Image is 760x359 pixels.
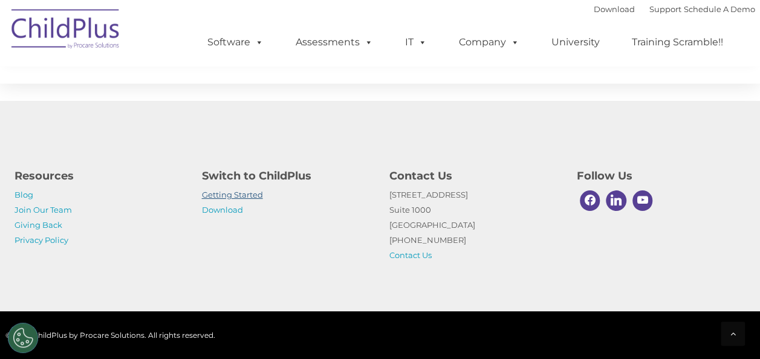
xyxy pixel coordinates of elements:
button: Cookies Settings [8,323,38,353]
a: Support [649,4,681,14]
span: Last name [366,70,403,79]
a: Join Our Team [15,205,72,215]
h4: Switch to ChildPlus [202,167,371,184]
a: Software [195,30,276,54]
a: Contact Us [389,250,432,260]
a: Privacy Policy [15,235,68,245]
a: Youtube [629,187,656,214]
a: University [539,30,612,54]
iframe: Chat Widget [700,301,760,359]
img: ChildPlus by Procare Solutions [5,1,126,61]
p: [STREET_ADDRESS] Suite 1000 [GEOGRAPHIC_DATA] [PHONE_NUMBER] [389,187,559,263]
a: Facebook [577,187,603,214]
a: Assessments [284,30,385,54]
a: Getting Started [202,190,263,199]
a: Company [447,30,531,54]
a: Blog [15,190,33,199]
a: Giving Back [15,220,62,230]
span: Phone number [366,120,417,129]
h4: Follow Us [577,167,746,184]
font: | [594,4,755,14]
a: Schedule A Demo [684,4,755,14]
h4: Contact Us [389,167,559,184]
a: Linkedin [603,187,629,214]
a: Training Scramble!! [620,30,735,54]
a: Download [594,4,635,14]
a: IT [393,30,439,54]
a: Download [202,205,243,215]
span: © 2025 ChildPlus by Procare Solutions. All rights reserved. [5,331,215,340]
h4: Resources [15,167,184,184]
